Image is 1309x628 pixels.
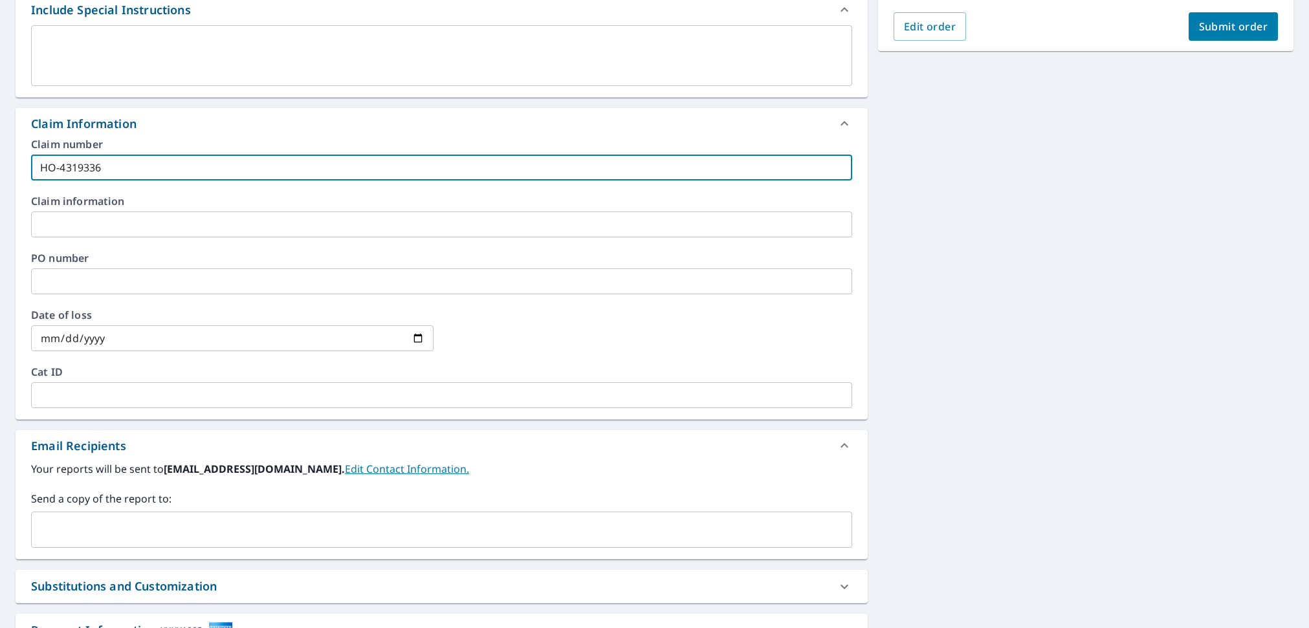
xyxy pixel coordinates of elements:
label: Date of loss [31,310,434,320]
button: Submit order [1189,12,1279,41]
b: [EMAIL_ADDRESS][DOMAIN_NAME]. [164,462,345,476]
span: Edit order [904,19,956,34]
div: Substitutions and Customization [16,570,868,603]
div: Substitutions and Customization [31,578,217,595]
label: Cat ID [31,367,852,377]
div: Include Special Instructions [31,1,191,19]
span: Submit order [1199,19,1268,34]
a: EditContactInfo [345,462,469,476]
label: Your reports will be sent to [31,461,852,477]
button: Edit order [894,12,967,41]
div: Email Recipients [16,430,868,461]
label: Claim number [31,139,852,149]
div: Claim Information [31,115,137,133]
div: Email Recipients [31,437,126,455]
div: Claim Information [16,108,868,139]
label: Claim information [31,196,852,206]
label: PO number [31,253,852,263]
label: Send a copy of the report to: [31,491,852,506]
